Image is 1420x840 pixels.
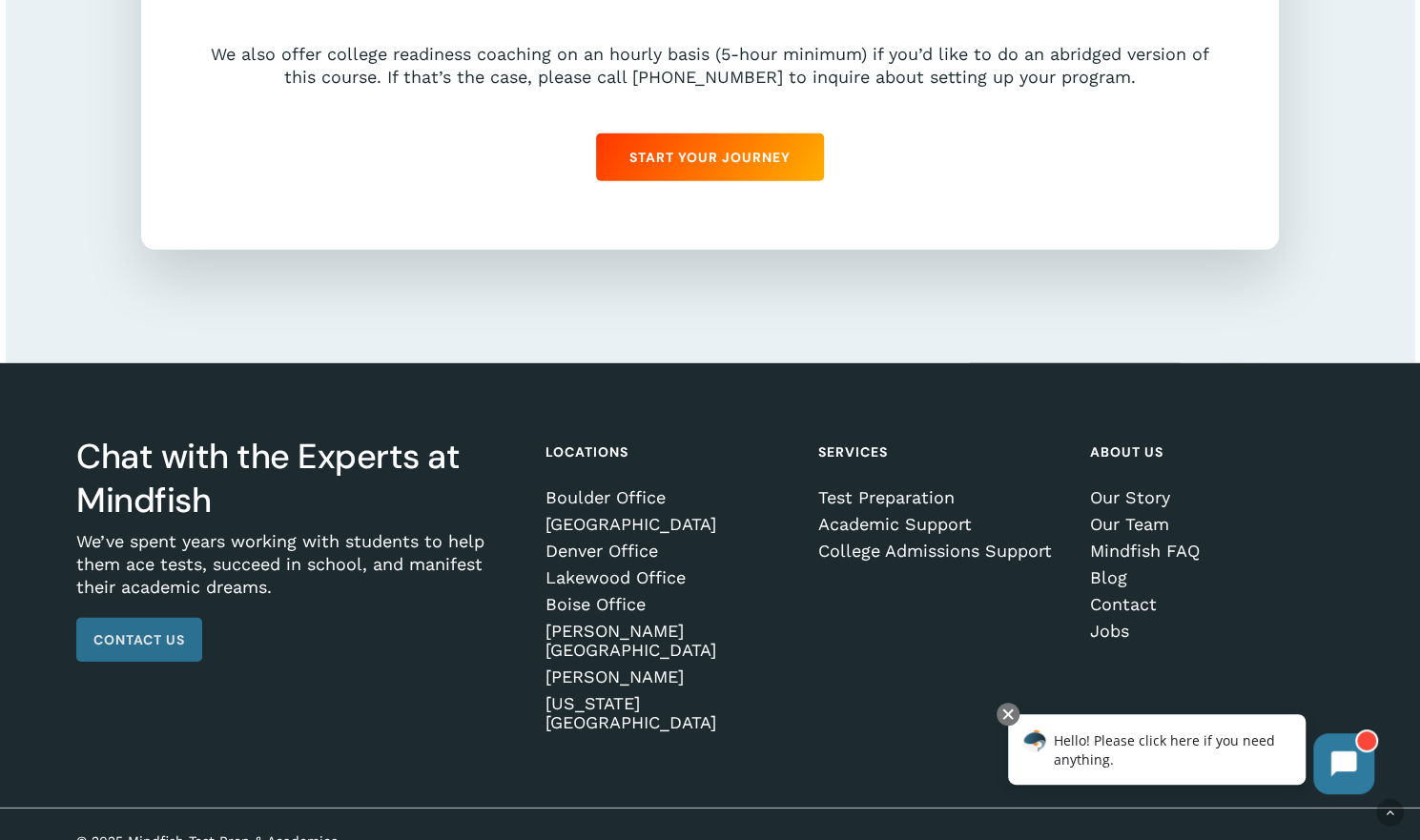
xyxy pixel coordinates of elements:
[545,667,792,686] a: [PERSON_NAME]
[545,694,792,732] a: [US_STATE][GEOGRAPHIC_DATA]
[545,435,792,469] h4: Locations
[1090,542,1337,561] a: Mindfish FAQ
[817,488,1064,507] a: Test Preparation
[76,618,202,662] a: Contact Us
[1090,488,1337,507] a: Our Story
[76,530,520,618] p: We’ve spent years working with students to help them ace tests, succeed in school, and manifest t...
[1090,595,1337,614] a: Contact
[1090,568,1337,587] a: Blog
[76,435,520,522] h3: Chat with the Experts at Mindfish
[93,630,185,649] span: Contact Us
[545,595,792,614] a: Boise Office
[817,515,1064,534] a: Academic Support
[545,515,792,534] a: [GEOGRAPHIC_DATA]
[545,622,792,660] a: [PERSON_NAME][GEOGRAPHIC_DATA]
[1090,515,1337,534] a: Our Team
[545,542,792,561] a: Denver Office
[1090,622,1337,641] a: Jobs
[545,568,792,587] a: Lakewood Office
[629,148,791,167] span: Start Your Journey
[988,699,1393,813] iframe: Chatbot
[200,43,1219,89] p: We also offer college readiness coaching on an hourly basis (5-hour minimum) if you’d like to do ...
[596,133,824,181] a: Start Your Journey
[545,488,792,507] a: Boulder Office
[1090,435,1337,469] h4: About Us
[817,435,1064,469] h4: Services
[817,542,1064,561] a: College Admissions Support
